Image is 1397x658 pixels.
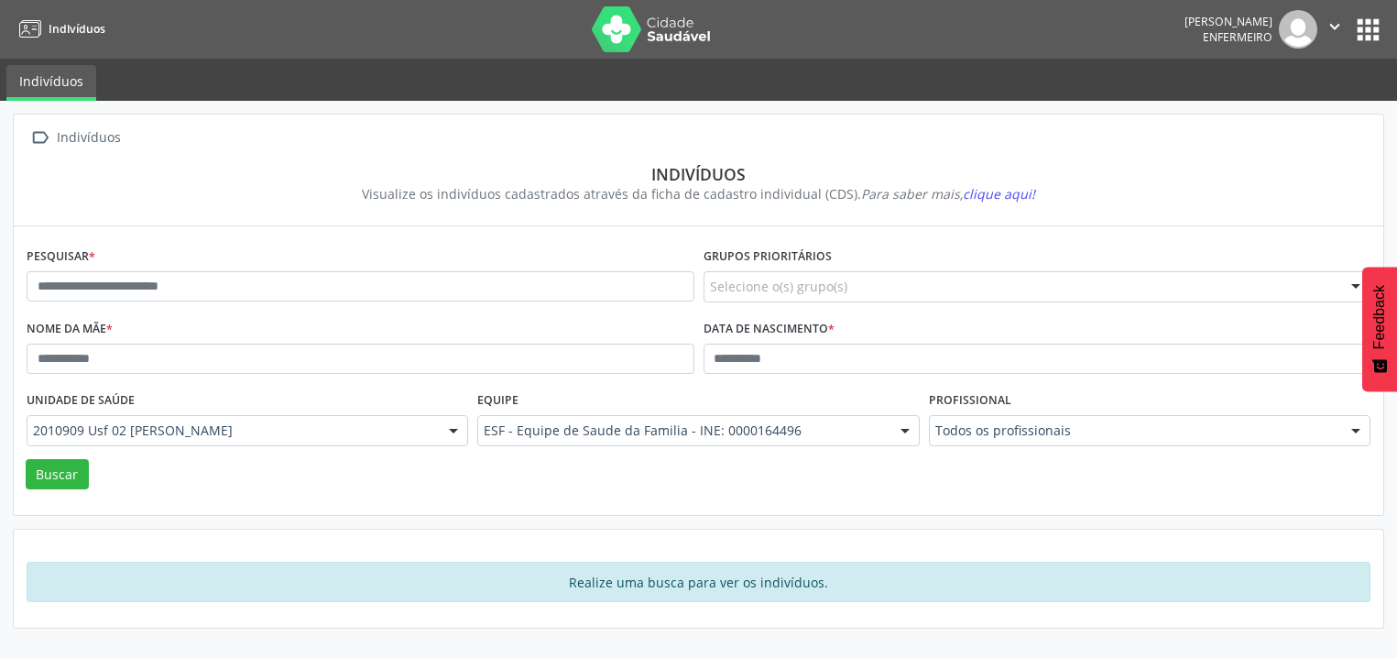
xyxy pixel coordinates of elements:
[704,315,835,344] label: Data de nascimento
[1279,10,1317,49] img: img
[1184,14,1272,29] div: [PERSON_NAME]
[929,387,1011,415] label: Profissional
[477,387,518,415] label: Equipe
[484,422,881,440] span: ESF - Equipe de Saude da Familia - INE: 0000164496
[1362,267,1397,391] button: Feedback - Mostrar pesquisa
[27,387,135,415] label: Unidade de saúde
[935,422,1333,440] span: Todos os profissionais
[710,277,847,296] span: Selecione o(s) grupo(s)
[27,315,113,344] label: Nome da mãe
[26,459,89,490] button: Buscar
[27,243,95,271] label: Pesquisar
[39,184,1358,203] div: Visualize os indivíduos cadastrados através da ficha de cadastro individual (CDS).
[27,125,53,151] i: 
[33,422,431,440] span: 2010909 Usf 02 [PERSON_NAME]
[27,562,1370,602] div: Realize uma busca para ver os indivíduos.
[704,243,832,271] label: Grupos prioritários
[27,125,124,151] a:  Indivíduos
[1325,16,1345,37] i: 
[1371,285,1388,349] span: Feedback
[49,21,105,37] span: Indivíduos
[861,185,1035,203] i: Para saber mais,
[1203,29,1272,45] span: Enfermeiro
[39,164,1358,184] div: Indivíduos
[53,125,124,151] div: Indivíduos
[1317,10,1352,49] button: 
[1352,14,1384,46] button: apps
[13,14,105,44] a: Indivíduos
[6,65,96,101] a: Indivíduos
[963,185,1035,203] span: clique aqui!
